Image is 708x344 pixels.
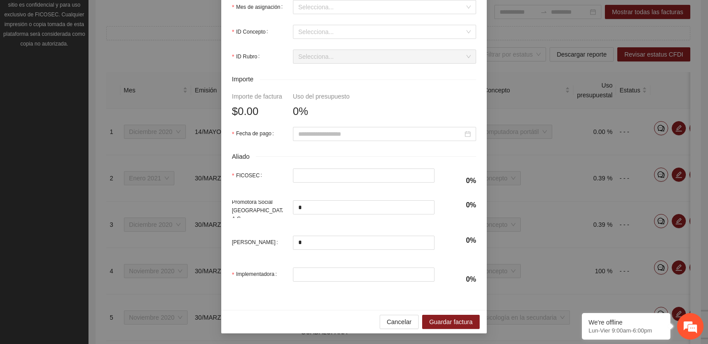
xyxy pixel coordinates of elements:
h4: 0% [445,176,476,186]
label: Fecha de pago: [232,127,277,141]
label: ID Concepto: [232,25,272,39]
h4: 0% [445,200,476,210]
div: Minimizar ventana de chat en vivo [145,4,166,26]
div: Importe de factura [232,92,282,101]
span: 0% [293,103,308,120]
label: FICOSEC: [232,168,265,183]
p: Lun-Vier 9:00am-6:00pm [589,327,664,334]
input: Promotora Social México, A.C. : [293,201,435,214]
button: Guardar factura [422,315,480,329]
input: ID Concepto: [298,25,465,38]
em: Enviar [132,272,161,284]
input: Implementadora: [293,268,435,281]
button: Cancelar [380,315,419,329]
textarea: Escriba su mensaje aquí y haga clic en “Enviar” [4,241,169,272]
h4: 0% [445,275,476,284]
span: Guardar factura [429,317,473,327]
span: Importe [232,74,260,84]
h4: 0% [445,236,476,245]
label: Implementadora: [232,268,281,282]
label: ID Rubro: [232,50,263,64]
span: Aliado [232,152,256,162]
input: FICOSEC: [293,169,435,182]
span: Cancelar [387,317,412,327]
label: Joe: [232,236,281,250]
div: Dejar un mensaje [46,45,149,57]
div: Uso del presupuesto [293,92,350,101]
input: Joe: [293,236,435,249]
span: Estamos sin conexión. Déjenos un mensaje. [17,118,156,207]
label: Promotora Social México, A.C. : [232,204,283,218]
input: Fecha de pago: [298,129,463,139]
span: $0.00 [232,103,258,120]
div: We're offline [589,319,664,326]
